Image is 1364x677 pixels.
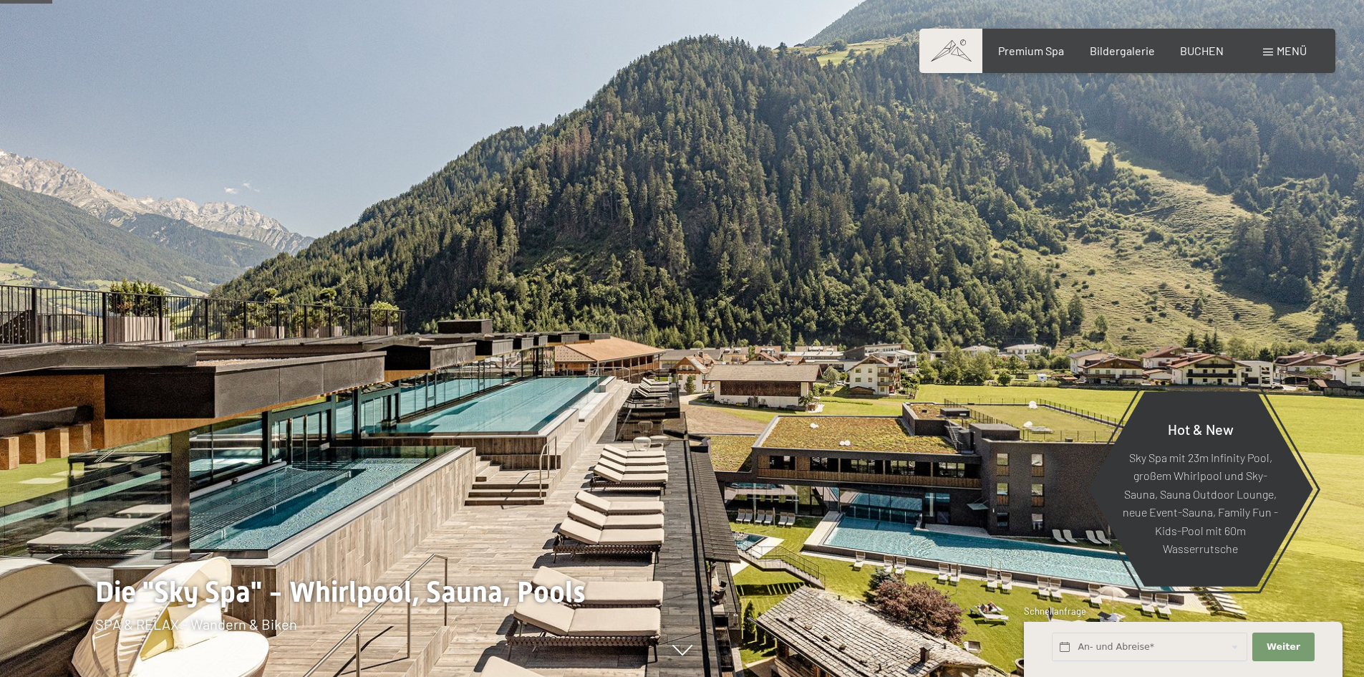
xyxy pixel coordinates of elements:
span: Weiter [1267,640,1300,653]
span: Menü [1277,44,1307,57]
a: Hot & New Sky Spa mit 23m Infinity Pool, großem Whirlpool und Sky-Sauna, Sauna Outdoor Lounge, ne... [1087,390,1314,587]
a: Bildergalerie [1090,44,1155,57]
p: Sky Spa mit 23m Infinity Pool, großem Whirlpool und Sky-Sauna, Sauna Outdoor Lounge, neue Event-S... [1123,448,1278,558]
button: Weiter [1252,633,1314,662]
span: Schnellanfrage [1024,605,1086,617]
a: Premium Spa [998,44,1064,57]
span: Hot & New [1168,420,1234,437]
a: BUCHEN [1180,44,1224,57]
